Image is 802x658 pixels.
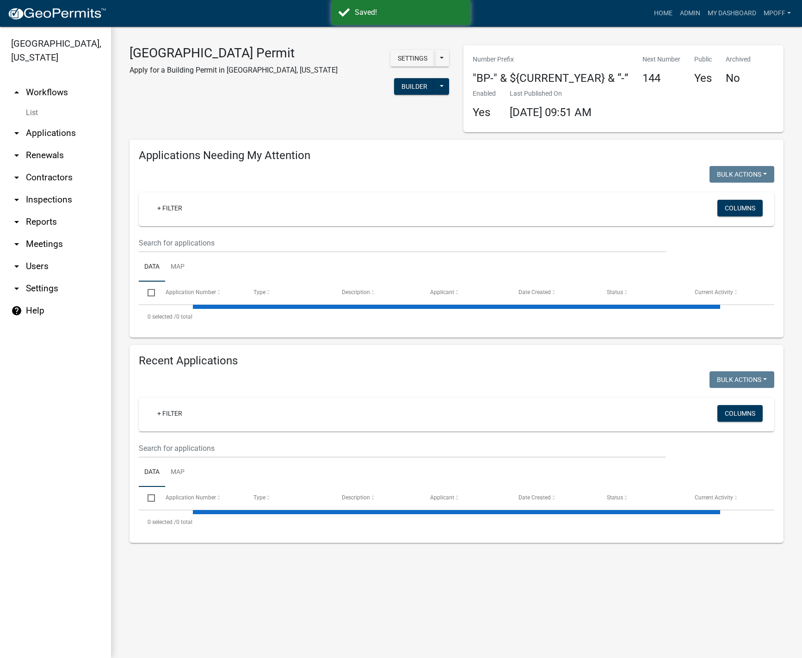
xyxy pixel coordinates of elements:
h3: [GEOGRAPHIC_DATA] Permit [130,45,338,61]
datatable-header-cell: Status [598,282,686,304]
datatable-header-cell: Description [333,487,421,509]
a: + Filter [150,405,190,422]
a: + Filter [150,200,190,216]
i: arrow_drop_down [11,128,22,139]
span: Date Created [518,494,551,501]
datatable-header-cell: Applicant [421,282,510,304]
a: mpoff [760,5,795,22]
h4: Recent Applications [139,354,774,368]
a: Map [165,458,190,487]
i: arrow_drop_down [11,194,22,205]
datatable-header-cell: Type [245,487,333,509]
i: arrow_drop_up [11,87,22,98]
div: Saved! [355,7,463,18]
input: Search for applications [139,234,666,252]
button: Bulk Actions [709,166,774,183]
span: Applicant [430,289,454,295]
i: arrow_drop_down [11,239,22,250]
datatable-header-cell: Date Created [510,282,598,304]
p: Apply for a Building Permit in [GEOGRAPHIC_DATA], [US_STATE] [130,65,338,76]
span: Type [253,289,265,295]
datatable-header-cell: Select [139,487,156,509]
span: Current Activity [695,289,733,295]
button: Columns [717,405,763,422]
datatable-header-cell: Application Number [156,487,245,509]
span: Status [607,494,623,501]
i: arrow_drop_down [11,216,22,228]
h4: 144 [642,72,680,85]
span: Current Activity [695,494,733,501]
datatable-header-cell: Select [139,282,156,304]
datatable-header-cell: Applicant [421,487,510,509]
p: Public [694,55,712,64]
span: Description [342,494,370,501]
div: 0 total [139,305,774,328]
datatable-header-cell: Description [333,282,421,304]
a: My Dashboard [704,5,760,22]
i: arrow_drop_down [11,283,22,294]
span: 0 selected / [148,519,176,525]
a: Admin [676,5,704,22]
p: Next Number [642,55,680,64]
input: Search for applications [139,439,666,458]
i: help [11,305,22,316]
i: arrow_drop_down [11,172,22,183]
p: Last Published On [510,89,592,98]
span: Date Created [518,289,551,295]
span: 0 selected / [148,314,176,320]
p: Enabled [473,89,496,98]
h4: Yes [473,106,496,119]
button: Settings [390,50,435,67]
datatable-header-cell: Application Number [156,282,245,304]
button: Columns [717,200,763,216]
i: arrow_drop_down [11,261,22,272]
datatable-header-cell: Status [598,487,686,509]
span: Application Number [166,494,216,501]
p: Number Prefix [473,55,629,64]
p: Archived [726,55,751,64]
div: 0 total [139,510,774,534]
datatable-header-cell: Date Created [510,487,598,509]
a: Map [165,252,190,282]
i: arrow_drop_down [11,150,22,161]
h4: Yes [694,72,712,85]
span: Status [607,289,623,295]
span: Description [342,289,370,295]
span: Application Number [166,289,216,295]
a: Home [650,5,676,22]
h4: Applications Needing My Attention [139,149,774,162]
button: Bulk Actions [709,371,774,388]
h4: "BP-" & ${CURRENT_YEAR} & “-” [473,72,629,85]
button: Builder [394,78,435,95]
span: [DATE] 09:51 AM [510,106,592,119]
a: Data [139,458,165,487]
h4: No [726,72,751,85]
span: Applicant [430,494,454,501]
span: Type [253,494,265,501]
datatable-header-cell: Type [245,282,333,304]
datatable-header-cell: Current Activity [686,487,774,509]
datatable-header-cell: Current Activity [686,282,774,304]
a: Data [139,252,165,282]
